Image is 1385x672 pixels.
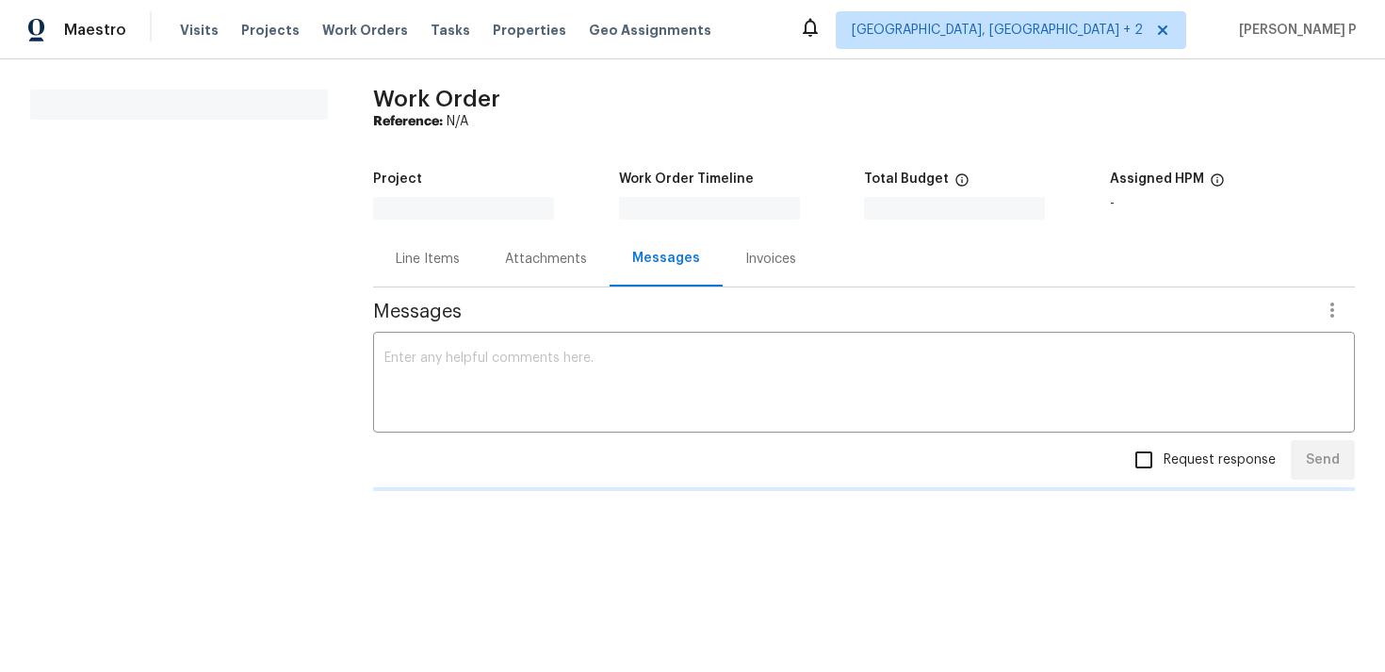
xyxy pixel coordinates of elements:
span: The total cost of line items that have been proposed by Opendoor. This sum includes line items th... [954,172,969,197]
div: Messages [632,249,700,268]
h5: Assigned HPM [1110,172,1204,186]
span: Properties [493,21,566,40]
span: [GEOGRAPHIC_DATA], [GEOGRAPHIC_DATA] + 2 [852,21,1143,40]
b: Reference: [373,115,443,128]
span: Projects [241,21,300,40]
h5: Total Budget [864,172,949,186]
span: Maestro [64,21,126,40]
div: N/A [373,112,1355,131]
span: Tasks [431,24,470,37]
h5: Work Order Timeline [619,172,754,186]
span: Work Order [373,88,500,110]
span: [PERSON_NAME] P [1231,21,1357,40]
span: Visits [180,21,219,40]
span: Messages [373,303,1310,321]
div: Attachments [505,250,587,269]
span: The hpm assigned to this work order. [1210,172,1225,197]
div: - [1110,197,1356,210]
div: Invoices [745,250,796,269]
span: Work Orders [322,21,408,40]
h5: Project [373,172,422,186]
div: Line Items [396,250,460,269]
span: Request response [1164,451,1276,470]
span: Geo Assignments [589,21,711,40]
